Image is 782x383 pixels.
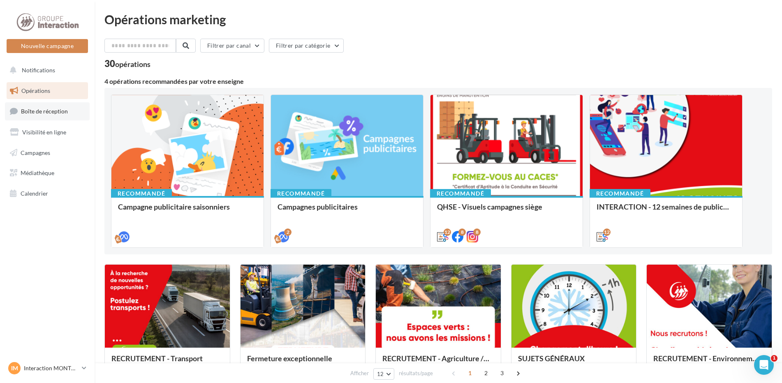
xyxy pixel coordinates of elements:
div: SUJETS GÉNÉRAUX [518,354,630,371]
a: IM Interaction MONTPELLIER [7,360,88,376]
div: Recommandé [590,189,650,198]
span: Notifications [22,67,55,74]
div: Recommandé [271,189,331,198]
span: Visibilité en ligne [22,129,66,136]
span: Médiathèque [21,169,54,176]
div: 8 [473,228,481,236]
div: Fermeture exceptionnelle [247,354,359,371]
div: Opérations marketing [104,13,772,25]
span: Campagnes [21,149,50,156]
div: Campagne publicitaire saisonniers [118,203,257,219]
div: Recommandé [111,189,172,198]
div: QHSE - Visuels campagnes siège [437,203,576,219]
div: 12 [603,228,611,236]
div: RECRUTEMENT - Agriculture / Espaces verts [382,354,494,371]
a: Visibilité en ligne [5,124,90,141]
div: 30 [104,59,150,68]
span: résultats/page [399,369,433,377]
a: Médiathèque [5,164,90,182]
span: 2 [479,367,493,380]
button: Notifications [5,62,86,79]
button: Filtrer par canal [200,39,264,53]
div: 4 opérations recommandées par votre enseigne [104,78,772,85]
p: Interaction MONTPELLIER [24,364,79,372]
span: 1 [463,367,477,380]
button: Nouvelle campagne [7,39,88,53]
div: 2 [284,228,292,236]
button: Filtrer par catégorie [269,39,344,53]
span: Calendrier [21,190,48,197]
iframe: Intercom live chat [754,355,774,375]
span: 1 [771,355,777,362]
a: Calendrier [5,185,90,202]
a: Opérations [5,82,90,99]
span: Afficher [350,369,369,377]
div: 12 [444,228,451,236]
div: Campagnes publicitaires [278,203,416,219]
div: Recommandé [430,189,491,198]
span: IM [11,364,18,372]
span: Opérations [21,87,50,94]
span: 12 [377,371,384,377]
div: 8 [458,228,466,236]
a: Boîte de réception [5,102,90,120]
span: Boîte de réception [21,108,68,115]
div: RECRUTEMENT - Transport [111,354,223,371]
a: Campagnes [5,144,90,162]
div: RECRUTEMENT - Environnement [653,354,765,371]
div: INTERACTION - 12 semaines de publication [597,203,736,219]
span: 3 [495,367,509,380]
button: 12 [373,368,394,380]
div: opérations [115,60,150,68]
